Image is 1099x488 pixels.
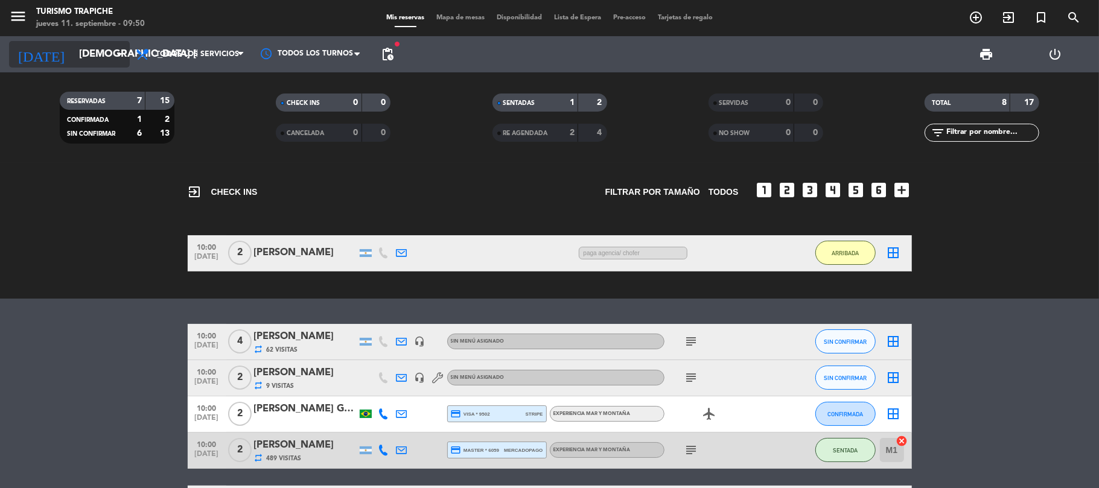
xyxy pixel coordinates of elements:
span: CANCELADA [287,130,324,136]
i: cancel [896,435,908,447]
i: subject [684,370,699,385]
i: turned_in_not [1034,10,1048,25]
span: 2 [228,241,252,265]
span: master * 6059 [451,445,500,455]
i: border_all [887,246,901,260]
span: 10:00 [192,437,222,451]
i: looks_3 [801,180,820,200]
i: repeat [254,453,264,463]
i: exit_to_app [188,185,202,199]
span: [DATE] [192,414,222,428]
span: 2 [228,438,252,462]
span: Sin menú asignado [451,375,505,380]
i: airplanemode_active [702,407,717,421]
i: looks_6 [870,180,889,200]
span: Sin menú asignado [451,339,505,344]
i: credit_card [451,445,462,455]
span: SERVIDAS [719,100,749,106]
span: TODOS [709,185,739,199]
strong: 0 [354,98,358,107]
span: EXPERIENCIA MAR Y MONTAÑA [553,411,631,416]
strong: 1 [137,115,142,124]
span: Lista de Espera [548,14,607,21]
i: repeat [254,344,264,354]
span: Pre-acceso [607,14,652,21]
span: 10:00 [192,401,222,414]
i: exit_to_app [1001,10,1016,25]
span: [DATE] [192,253,222,267]
span: Mapa de mesas [430,14,491,21]
i: looks_two [778,180,797,200]
span: CHECK INS [287,100,320,106]
strong: 7 [137,97,142,105]
strong: 6 [137,129,142,138]
i: filter_list [931,125,945,140]
button: SIN CONFIRMAR [815,366,876,390]
strong: 2 [570,128,575,137]
span: NO SHOW [719,130,750,136]
i: menu [9,7,27,25]
strong: 0 [354,128,358,137]
span: SENTADAS [503,100,535,106]
i: headset_mic [415,336,425,347]
strong: 0 [381,98,388,107]
i: arrow_drop_down [112,47,127,62]
span: Disponibilidad [491,14,548,21]
span: Tarjetas de regalo [652,14,719,21]
strong: 1 [570,98,575,107]
i: add_box [893,180,912,200]
span: SENTADA [833,447,858,454]
strong: 15 [160,97,172,105]
strong: 4 [597,128,604,137]
span: RESERVADAS [67,98,106,104]
i: border_all [887,370,901,385]
button: CONFIRMADA [815,402,876,426]
i: credit_card [451,408,462,419]
i: headset_mic [415,372,425,383]
span: CONFIRMADA [67,117,109,123]
button: SIN CONFIRMAR [815,329,876,353]
span: 10:00 [192,364,222,378]
span: Filtrar por tamaño [605,185,700,199]
strong: 8 [1002,98,1007,107]
i: subject [684,443,699,457]
i: subject [684,334,699,349]
i: border_all [887,334,901,349]
strong: 0 [786,128,791,137]
span: visa * 9502 [451,408,490,419]
span: 62 Visitas [267,345,298,355]
span: Mis reservas [380,14,430,21]
div: [PERSON_NAME] [254,245,357,261]
i: search [1066,10,1081,25]
span: RE AGENDADA [503,130,548,136]
div: [PERSON_NAME] [254,437,357,453]
span: 10:00 [192,239,222,253]
i: [DATE] [9,41,73,68]
div: Turismo Trapiche [36,6,145,18]
span: fiber_manual_record [393,40,401,48]
strong: 0 [381,128,388,137]
span: [DATE] [192,341,222,355]
div: LOG OUT [1021,36,1090,72]
span: EXPERIENCIA MAR Y MONTAÑA [553,448,631,452]
span: [DATE] [192,450,222,464]
span: 2 [228,402,252,426]
i: power_settings_new [1048,47,1063,62]
span: 10:00 [192,328,222,342]
button: ARRIBADA [815,241,876,265]
i: looks_one [755,180,774,200]
span: 489 Visitas [267,454,302,463]
i: repeat [254,381,264,390]
strong: 2 [597,98,604,107]
span: CHECK INS [188,185,258,199]
i: border_all [887,407,901,421]
input: Filtrar por nombre... [945,126,1039,139]
strong: 13 [160,129,172,138]
span: TOTAL [932,100,951,106]
i: looks_5 [847,180,866,200]
span: 4 [228,329,252,353]
strong: 0 [813,98,820,107]
span: ARRIBADA [832,250,859,256]
span: stripe [526,410,543,418]
span: pending_actions [380,47,395,62]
